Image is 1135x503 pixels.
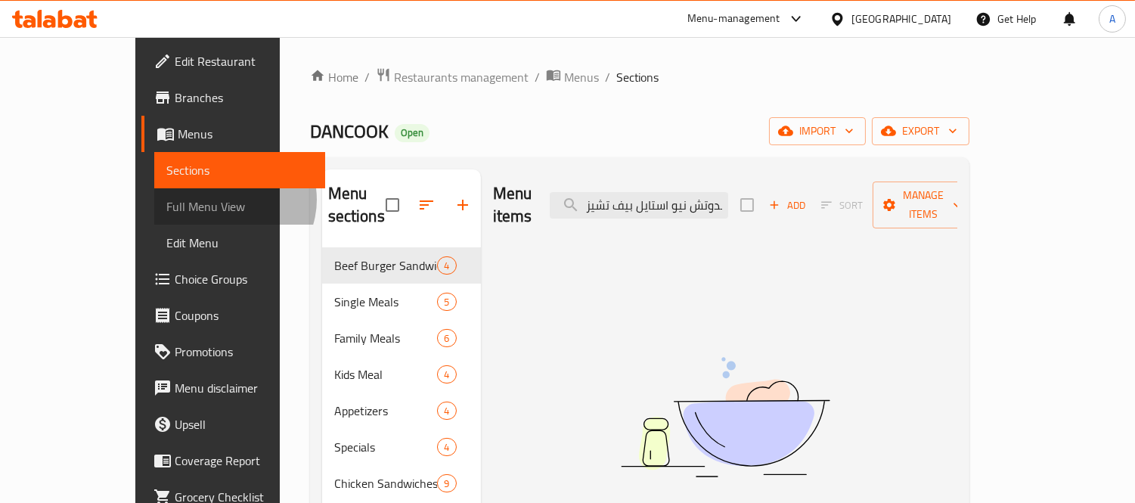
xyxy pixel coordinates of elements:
span: Coupons [175,306,313,324]
span: Manage items [885,186,962,224]
span: Coverage Report [175,452,313,470]
a: Menus [141,116,325,152]
span: Add item [763,194,811,217]
span: Family Meals [334,329,438,347]
span: Sort sections [408,187,445,223]
div: Specials4 [322,429,481,465]
div: items [437,256,456,275]
div: Family Meals6 [322,320,481,356]
span: Menus [178,125,313,143]
div: Single Meals5 [322,284,481,320]
span: Full Menu View [166,197,313,216]
button: export [872,117,969,145]
span: DANCOOK [310,114,389,148]
span: Upsell [175,415,313,433]
span: Chicken Sandwiches [334,474,438,492]
span: 9 [438,477,455,491]
div: items [437,293,456,311]
span: Sections [166,161,313,179]
a: Upsell [141,406,325,442]
h2: Menu sections [328,182,386,228]
a: Edit Menu [154,225,325,261]
div: items [437,402,456,420]
a: Promotions [141,334,325,370]
div: items [437,438,456,456]
span: 4 [438,259,455,273]
button: Manage items [873,182,974,228]
span: 4 [438,368,455,382]
a: Coupons [141,297,325,334]
a: Full Menu View [154,188,325,225]
div: items [437,329,456,347]
a: Branches [141,79,325,116]
a: Sections [154,152,325,188]
button: Add [763,194,811,217]
div: items [437,365,456,383]
span: 6 [438,331,455,346]
input: search [550,192,728,219]
span: Open [395,126,430,139]
span: Branches [175,88,313,107]
span: Specials [334,438,438,456]
div: [GEOGRAPHIC_DATA] [851,11,951,27]
span: Restaurants management [394,68,529,86]
span: Edit Restaurant [175,52,313,70]
div: Chicken Sandwiches9 [322,465,481,501]
span: Add [767,197,808,214]
div: Beef Burger Sandwiches4 [322,247,481,284]
span: Menu disclaimer [175,379,313,397]
a: Home [310,68,358,86]
li: / [535,68,540,86]
li: / [364,68,370,86]
a: Menus [546,67,599,87]
span: Single Meals [334,293,438,311]
button: import [769,117,866,145]
span: Select all sections [377,189,408,221]
a: Restaurants management [376,67,529,87]
span: Beef Burger Sandwiches [334,256,438,275]
a: Edit Restaurant [141,43,325,79]
span: Sections [616,68,659,86]
span: Edit Menu [166,234,313,252]
span: 5 [438,295,455,309]
div: Appetizers4 [322,393,481,429]
span: import [781,122,854,141]
span: A [1109,11,1115,27]
a: Coverage Report [141,442,325,479]
a: Choice Groups [141,261,325,297]
button: Add section [445,187,481,223]
a: Menu disclaimer [141,370,325,406]
div: Menu-management [687,10,780,28]
span: Promotions [175,343,313,361]
nav: breadcrumb [310,67,969,87]
div: items [437,474,456,492]
span: Select section first [811,194,873,217]
span: Menus [564,68,599,86]
span: Appetizers [334,402,438,420]
h2: Menu items [493,182,532,228]
span: 4 [438,404,455,418]
li: / [605,68,610,86]
span: Kids Meal [334,365,438,383]
div: Kids Meal4 [322,356,481,393]
span: 4 [438,440,455,455]
span: Choice Groups [175,270,313,288]
span: export [884,122,957,141]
